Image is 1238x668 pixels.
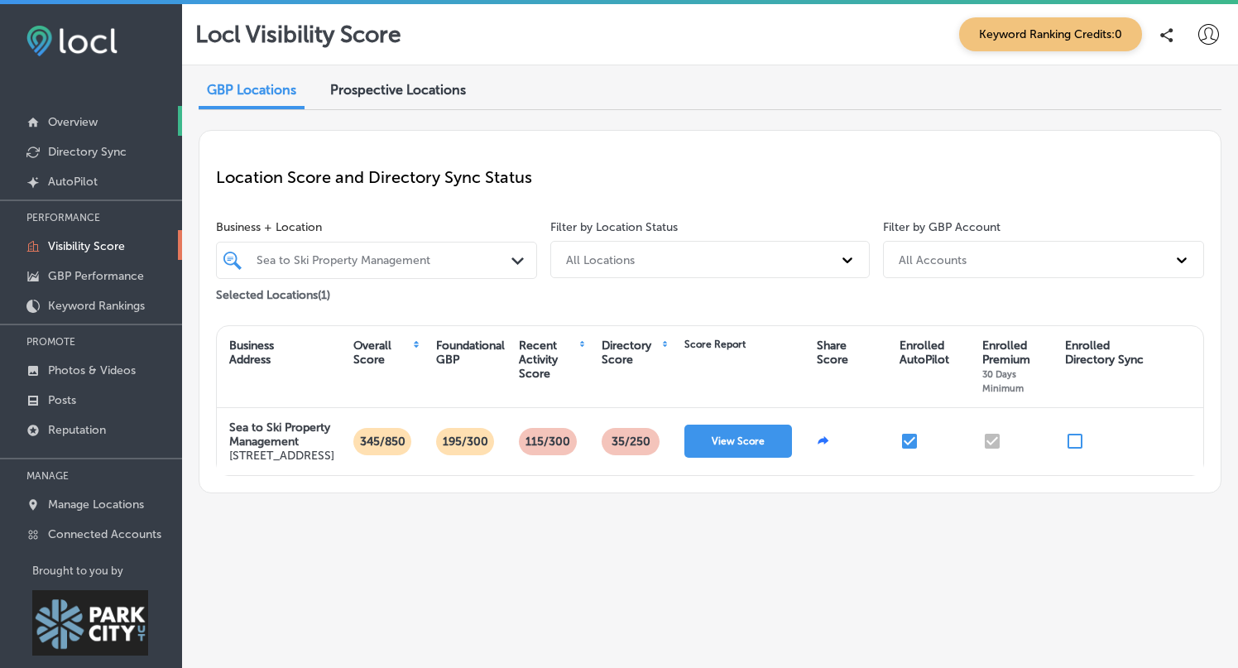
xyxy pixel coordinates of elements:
[566,252,635,267] div: All Locations
[207,82,296,98] span: GBP Locations
[26,26,118,56] img: fda3e92497d09a02dc62c9cd864e3231.png
[48,269,144,283] p: GBP Performance
[899,252,967,267] div: All Accounts
[216,220,537,234] span: Business + Location
[330,82,466,98] span: Prospective Locations
[229,421,330,449] strong: Sea to Ski Property Management
[48,239,125,253] p: Visibility Score
[353,339,411,367] div: Overall Score
[48,497,144,512] p: Manage Locations
[229,449,334,463] p: [STREET_ADDRESS]
[48,175,98,189] p: AutoPilot
[48,527,161,541] p: Connected Accounts
[229,339,274,367] div: Business Address
[32,565,182,577] p: Brought to you by
[48,145,127,159] p: Directory Sync
[48,363,136,377] p: Photos & Videos
[436,428,495,455] p: 195/300
[216,281,330,302] p: Selected Locations ( 1 )
[257,253,513,267] div: Sea to Ski Property Management
[48,423,106,437] p: Reputation
[353,428,412,455] p: 345/850
[216,167,1204,187] p: Location Score and Directory Sync Status
[605,428,657,455] p: 35 /250
[550,220,678,234] label: Filter by Location Status
[602,339,660,367] div: Directory Score
[982,339,1048,395] div: Enrolled Premium
[900,339,949,367] div: Enrolled AutoPilot
[519,339,578,381] div: Recent Activity Score
[883,220,1000,234] label: Filter by GBP Account
[684,339,746,350] div: Score Report
[519,428,577,455] p: 115/300
[48,393,76,407] p: Posts
[982,368,1024,394] span: 30 Days Minimum
[48,299,145,313] p: Keyword Rankings
[32,590,148,656] img: Park City
[817,339,848,367] div: Share Score
[684,425,792,458] button: View Score
[959,17,1142,51] span: Keyword Ranking Credits: 0
[1065,339,1144,367] div: Enrolled Directory Sync
[195,21,401,48] p: Locl Visibility Score
[436,339,505,367] div: Foundational GBP
[48,115,98,129] p: Overview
